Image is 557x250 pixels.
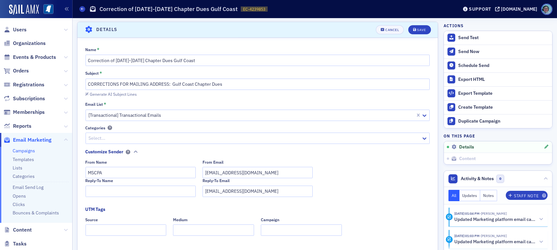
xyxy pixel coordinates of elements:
[86,160,107,165] div: From Name
[495,7,540,11] button: [DOMAIN_NAME]
[459,144,474,150] span: Details
[13,148,35,154] a: Campaigns
[514,194,539,198] div: Staff Note
[506,191,548,200] button: Staff Note
[458,63,549,69] div: Schedule Send
[13,226,32,234] span: Content
[444,59,552,72] button: Schedule Send
[13,136,52,144] span: Email Marketing
[90,92,137,96] div: Generate AI Subject Lines
[4,40,46,47] a: Organizations
[4,26,27,33] a: Users
[86,178,113,183] div: Reply-To Name
[39,4,53,15] a: View Homepage
[454,234,480,238] time: 8/11/2025 01:03 PM
[480,234,507,238] span: Rachel Shirley
[458,118,549,124] div: Duplicate Campaign
[458,91,549,96] div: Export Template
[417,28,426,32] div: Save
[99,5,238,13] h1: Correction of [DATE]-[DATE] Chapter Dues Gulf Coast
[9,5,39,15] img: SailAMX
[13,40,46,47] span: Organizations
[203,178,230,183] div: Reply-To Email
[4,54,56,61] a: Events & Products
[261,217,279,222] div: Campaign
[86,47,97,52] div: Name
[86,125,106,130] div: Categories
[448,190,459,201] button: All
[203,160,224,165] div: From Email
[501,6,537,12] div: [DOMAIN_NAME]
[13,95,45,102] span: Subscriptions
[13,157,34,162] a: Templates
[13,173,35,179] a: Categories
[454,216,543,223] button: Updated Marketing platform email campaign: Correction of [DATE]-[DATE] Chapter Dues Gulf Coast
[4,240,27,247] a: Tasks
[4,67,29,74] a: Orders
[458,35,549,41] div: Send Test
[86,206,106,213] div: UTM Tags
[104,102,106,107] abbr: This field is required
[13,123,31,130] span: Reports
[173,217,188,222] div: Medium
[461,175,494,182] span: Activity & Notes
[458,104,549,110] div: Create Template
[480,190,497,201] button: Notes
[454,239,543,245] button: Updated Marketing platform email campaign: Correction of [DATE]-[DATE] Chapter Dues Gulf Coast
[13,201,25,207] a: Clicks
[13,165,22,171] a: Lists
[86,102,103,107] div: Email List
[444,72,552,86] a: Export HTML
[13,26,27,33] span: Users
[444,86,552,100] a: Export Template
[4,109,45,116] a: Memberships
[541,4,552,15] span: Profile
[4,123,31,130] a: Reports
[4,95,45,102] a: Subscriptions
[444,31,552,45] button: Send Test
[99,71,102,76] abbr: This field is required
[458,77,549,82] div: Export HTML
[13,240,27,247] span: Tasks
[86,148,124,155] div: Customize Sender
[446,213,453,220] div: Activity
[4,81,44,88] a: Registrations
[469,6,491,12] div: Support
[376,25,404,34] button: Cancel
[496,175,505,183] span: 0
[408,25,431,34] button: Save
[13,109,45,116] span: Memberships
[385,28,399,32] div: Cancel
[86,217,98,222] div: Source
[43,4,53,14] img: SailAMX
[458,49,549,55] div: Send Now
[444,23,464,28] h4: Actions
[480,211,507,216] span: Rachel Shirley
[86,91,137,96] button: Generate AI Subject Lines
[454,211,480,216] time: 8/11/2025 01:04 PM
[86,71,99,76] div: Subject
[444,45,552,59] button: Send Now
[4,226,32,234] a: Content
[459,190,481,201] button: Updates
[4,136,52,144] a: Email Marketing
[13,193,26,199] a: Opens
[13,81,44,88] span: Registrations
[13,67,29,74] span: Orders
[96,26,118,33] h4: Details
[444,133,552,139] h4: On this page
[454,239,537,245] h5: Updated Marketing platform email campaign: Correction of [DATE]-[DATE] Chapter Dues Gulf Coast
[13,184,43,190] a: Email Send Log
[444,100,552,114] a: Create Template
[446,236,453,243] div: Activity
[13,54,56,61] span: Events & Products
[444,114,552,128] button: Duplicate Campaign
[454,217,537,223] h5: Updated Marketing platform email campaign: Correction of [DATE]-[DATE] Chapter Dues Gulf Coast
[459,156,476,162] span: Content
[97,47,99,53] abbr: This field is required
[243,6,265,12] span: EC-4239853
[13,210,59,216] a: Bounces & Complaints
